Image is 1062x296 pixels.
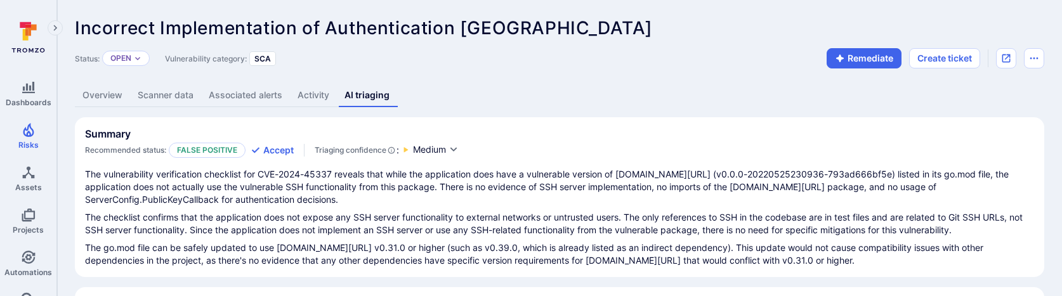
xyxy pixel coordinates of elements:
[15,183,42,192] span: Assets
[6,98,51,107] span: Dashboards
[75,84,1044,107] div: Vulnerability tabs
[909,48,980,68] button: Create ticket
[315,144,386,157] span: Triaging confidence
[201,84,290,107] a: Associated alerts
[48,20,63,35] button: Expand navigation menu
[315,144,399,157] div: :
[251,144,294,157] button: Accept
[827,48,901,68] button: Remediate
[75,84,130,107] a: Overview
[85,145,166,155] span: Recommended status:
[85,168,1034,206] p: The vulnerability verification checklist for CVE-2024-45337 reveals that while the application do...
[130,84,201,107] a: Scanner data
[18,140,39,150] span: Risks
[249,51,276,66] div: SCA
[85,127,131,140] h2: Summary
[134,55,141,62] button: Expand dropdown
[165,54,247,63] span: Vulnerability category:
[75,54,100,63] span: Status:
[290,84,337,107] a: Activity
[169,143,246,158] p: False positive
[413,143,446,156] span: Medium
[4,267,52,277] span: Automations
[51,23,60,34] i: Expand navigation menu
[85,211,1034,236] p: The checklist confirms that the application does not expose any SSH server functionality to exter...
[413,143,459,157] button: Medium
[13,225,44,235] span: Projects
[1024,48,1044,68] button: Options menu
[996,48,1016,68] div: Open original issue
[388,144,395,157] svg: AI Triaging Agent self-evaluates the confidence behind recommended status based on the depth and ...
[110,53,131,63] button: Open
[337,84,397,107] a: AI triaging
[85,241,1034,267] p: The go.mod file can be safely updated to use [DOMAIN_NAME][URL] v0.31.0 or higher (such as v0.39....
[75,17,653,39] span: Incorrect Implementation of Authentication [GEOGRAPHIC_DATA]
